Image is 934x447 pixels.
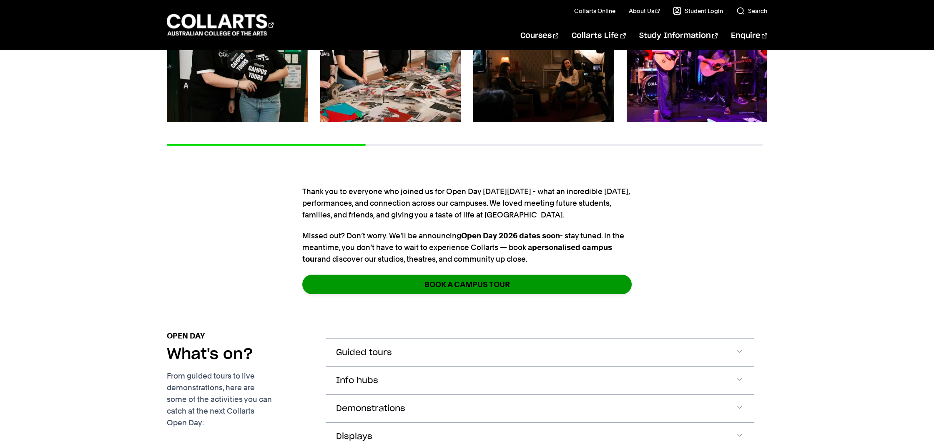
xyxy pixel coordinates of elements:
[336,432,372,442] span: Displays
[302,230,632,265] p: Missed out? Don’t worry. We’ll be announcing - stay tuned. In the meantime, you don’t have to wai...
[336,348,392,358] span: Guided tours
[673,7,723,15] a: Student Login
[572,22,625,50] a: Collarts Life
[574,7,615,15] a: Collarts Online
[639,22,718,50] a: Study Information
[302,186,632,221] p: Thank you to everyone who joined us for Open Day [DATE][DATE] - what an incredible [DATE], perfor...
[424,280,510,289] strong: Book a Campus Tour
[336,376,378,386] span: Info hubs
[461,231,560,240] strong: Open Day 2026 dates soon
[736,7,767,15] a: Search
[167,13,274,37] div: Go to homepage
[302,275,632,294] a: Book a Campus Tour
[326,367,754,394] button: Info hubs
[336,404,405,414] span: Demonstrations
[326,395,754,422] button: Demonstrations
[326,339,754,366] button: Guided tours
[629,7,660,15] a: About Us
[167,370,313,429] p: From guided tours to live demonstrations, here are some of the activities you can catch at the ne...
[167,330,205,342] p: Open Day
[167,345,253,364] h2: What's on?
[731,22,767,50] a: Enquire
[520,22,558,50] a: Courses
